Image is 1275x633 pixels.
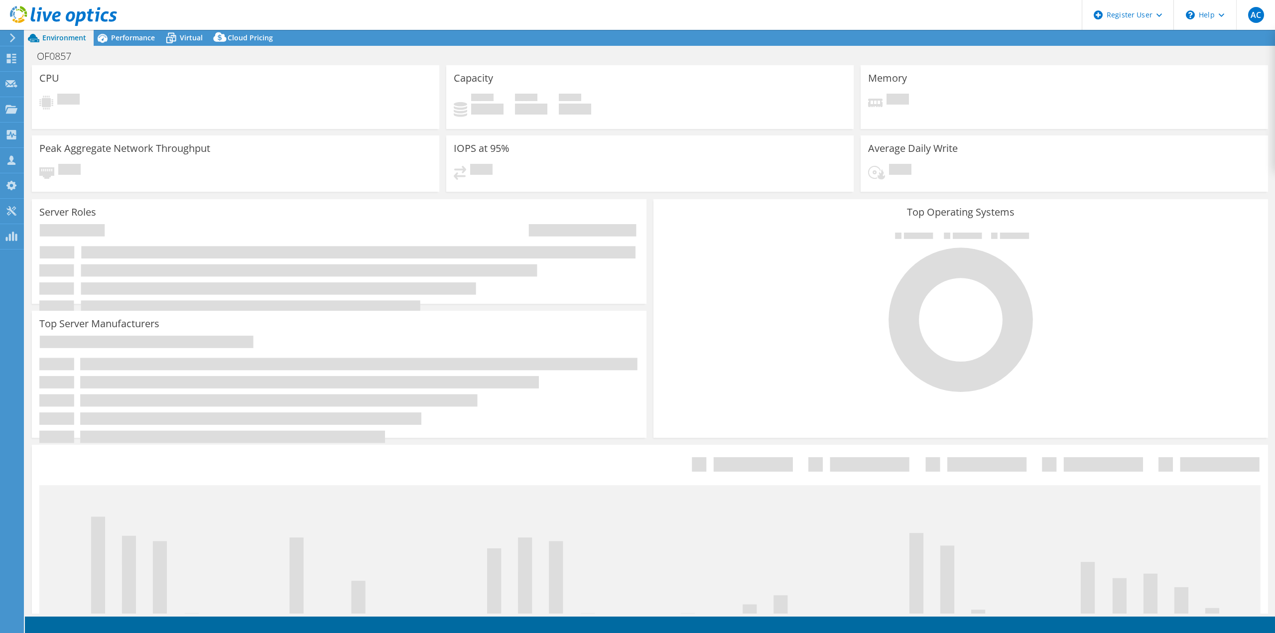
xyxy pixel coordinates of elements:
[32,51,87,62] h1: OF0857
[39,143,210,154] h3: Peak Aggregate Network Throughput
[57,94,80,107] span: Pending
[39,207,96,218] h3: Server Roles
[661,207,1261,218] h3: Top Operating Systems
[471,104,504,115] h4: 0 GiB
[228,33,273,42] span: Cloud Pricing
[39,73,59,84] h3: CPU
[111,33,155,42] span: Performance
[42,33,86,42] span: Environment
[58,164,81,177] span: Pending
[454,143,510,154] h3: IOPS at 95%
[887,94,909,107] span: Pending
[559,94,581,104] span: Total
[559,104,591,115] h4: 0 GiB
[1248,7,1264,23] span: AC
[515,104,547,115] h4: 0 GiB
[471,94,494,104] span: Used
[39,318,159,329] h3: Top Server Manufacturers
[470,164,493,177] span: Pending
[1186,10,1195,19] svg: \n
[868,73,907,84] h3: Memory
[868,143,958,154] h3: Average Daily Write
[454,73,493,84] h3: Capacity
[889,164,911,177] span: Pending
[515,94,537,104] span: Free
[180,33,203,42] span: Virtual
